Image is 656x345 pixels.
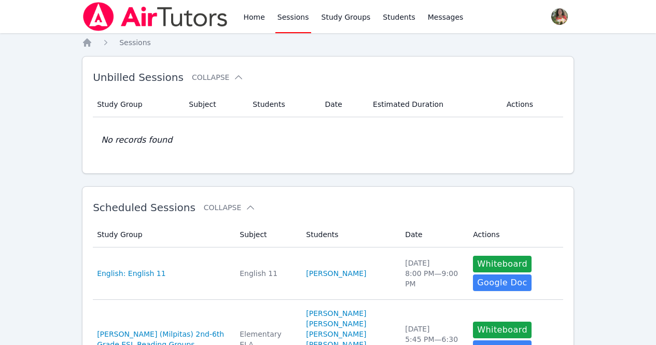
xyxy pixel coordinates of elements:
span: Scheduled Sessions [93,201,196,214]
button: Collapse [204,202,256,213]
th: Actions [467,222,563,247]
img: Air Tutors [82,2,229,31]
a: Google Doc [473,274,531,291]
a: [PERSON_NAME] [306,308,366,319]
th: Actions [500,92,563,117]
a: English: English 11 [97,268,166,279]
td: No records found [93,117,563,163]
div: [DATE] 8:00 PM — 9:00 PM [405,258,460,289]
button: Whiteboard [473,256,532,272]
div: English 11 [240,268,294,279]
th: Date [399,222,467,247]
a: [PERSON_NAME] [306,319,366,329]
span: Sessions [119,38,151,47]
span: Unbilled Sessions [93,71,184,84]
th: Students [300,222,399,247]
a: Sessions [119,37,151,48]
tr: English: English 11English 11[PERSON_NAME][DATE]8:00 PM—9:00 PMWhiteboardGoogle Doc [93,247,563,300]
button: Collapse [192,72,244,82]
th: Date [318,92,367,117]
a: [PERSON_NAME] [306,268,366,279]
th: Study Group [93,92,183,117]
nav: Breadcrumb [82,37,574,48]
button: Whiteboard [473,322,532,338]
th: Subject [233,222,300,247]
th: Students [246,92,318,117]
span: Messages [428,12,464,22]
th: Subject [183,92,246,117]
th: Study Group [93,222,233,247]
th: Estimated Duration [367,92,500,117]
